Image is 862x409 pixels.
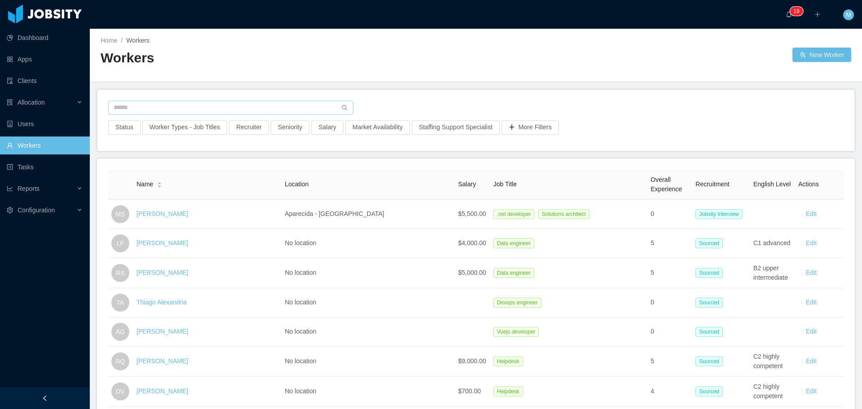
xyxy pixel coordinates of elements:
button: Worker Types - Job Titles [142,120,227,135]
sup: 19 [790,7,803,16]
i: icon: setting [7,207,13,213]
a: Sourced [695,328,726,335]
span: Solutions architect [538,209,589,219]
span: RS [116,264,124,282]
a: Home [101,37,117,44]
span: $5,500.00 [458,210,486,217]
a: icon: robotUsers [7,115,83,133]
i: icon: caret-down [157,184,162,187]
a: Sourced [695,269,726,276]
span: Sourced [695,387,723,396]
i: icon: search [342,105,348,111]
span: RQ [116,352,125,370]
td: B2 upper intermediate [750,258,795,288]
span: Helpdesk [493,387,523,396]
a: Sourced [695,387,726,395]
td: No location [281,377,454,407]
span: AG [116,323,125,341]
a: Edit [806,299,817,306]
td: 4 [647,377,692,407]
span: $4,000.00 [458,239,486,246]
i: icon: line-chart [7,185,13,192]
span: Configuration [18,207,55,214]
a: Edit [806,239,817,246]
span: $5,000.00 [458,269,486,276]
span: Data engineer [493,268,534,278]
td: No location [281,258,454,288]
button: icon: usergroup-addNew Worker [792,48,851,62]
p: 1 [793,7,796,16]
td: No location [281,288,454,317]
a: [PERSON_NAME] [136,210,188,217]
td: No location [281,347,454,377]
span: Sourced [695,268,723,278]
span: Jobsity Interview [695,209,743,219]
a: Edit [806,387,817,395]
span: Job Title [493,180,517,188]
td: C1 advanced [750,229,795,258]
span: Workers [126,37,150,44]
span: LF [117,234,124,252]
td: No location [281,317,454,347]
a: [PERSON_NAME] [136,387,188,395]
span: Sourced [695,238,723,248]
span: Allocation [18,99,45,106]
button: Recruiter [229,120,269,135]
td: Aparecida - [GEOGRAPHIC_DATA] [281,200,454,229]
td: C2 highly competent [750,377,795,407]
a: Edit [806,328,817,335]
span: Sourced [695,298,723,308]
button: Market Availability [345,120,410,135]
i: icon: solution [7,99,13,106]
span: M [846,9,851,20]
a: [PERSON_NAME] [136,239,188,246]
a: Sourced [695,357,726,365]
span: TA [117,294,124,312]
a: icon: userWorkers [7,136,83,154]
i: icon: plus [814,11,821,18]
a: Edit [806,357,817,365]
button: Staffing Support Specialist [412,120,500,135]
span: Sourced [695,327,723,337]
a: [PERSON_NAME] [136,357,188,365]
td: No location [281,229,454,258]
span: Location [285,180,308,188]
span: Overall Experience [651,176,682,193]
a: Edit [806,269,817,276]
td: 5 [647,258,692,288]
a: [PERSON_NAME] [136,269,188,276]
span: Actions [798,180,819,188]
h2: Workers [101,49,476,67]
span: DV [116,383,124,400]
td: 0 [647,288,692,317]
span: Name [136,180,153,189]
td: 0 [647,317,692,347]
span: MS [116,205,125,223]
a: Edit [806,210,817,217]
a: icon: auditClients [7,72,83,90]
span: Data engineer [493,238,534,248]
td: C2 highly competent [750,347,795,377]
a: Sourced [695,239,726,246]
a: Sourced [695,299,726,306]
span: $700.00 [458,387,481,395]
i: icon: caret-up [157,181,162,184]
p: 9 [796,7,800,16]
td: 5 [647,229,692,258]
a: [PERSON_NAME] [136,328,188,335]
button: icon: plusMore Filters [501,120,559,135]
span: Salary [458,180,476,188]
span: English Level [753,180,791,188]
span: Devops engineer [493,298,541,308]
td: 5 [647,347,692,377]
div: Sort [157,180,162,187]
span: Vuejs developer [493,327,539,337]
span: Helpdesk [493,356,523,366]
span: Recruitment [695,180,729,188]
span: .net developer [493,209,535,219]
button: Salary [311,120,343,135]
a: icon: pie-chartDashboard [7,29,83,47]
td: 0 [647,200,692,229]
span: / [121,37,123,44]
